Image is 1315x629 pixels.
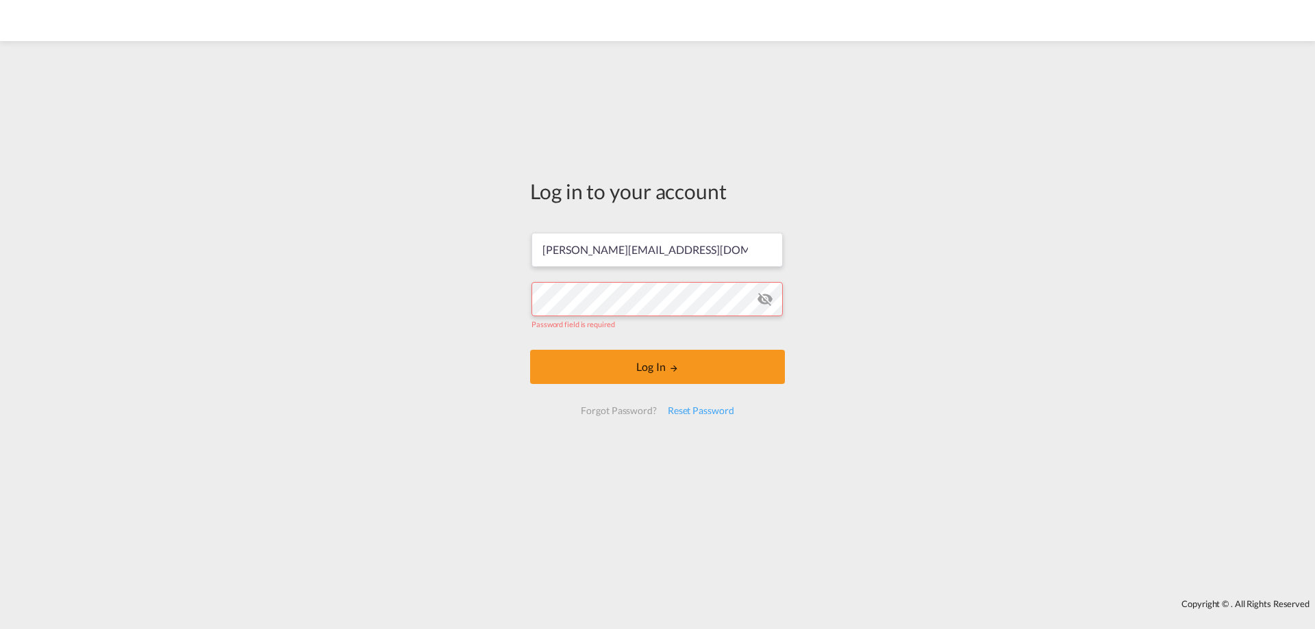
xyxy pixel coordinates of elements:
div: Reset Password [662,398,740,423]
button: LOGIN [530,350,785,384]
md-icon: icon-eye-off [757,291,773,307]
input: Enter email/phone number [531,233,783,267]
div: Log in to your account [530,177,785,205]
span: Password field is required [531,320,614,329]
div: Forgot Password? [575,398,662,423]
